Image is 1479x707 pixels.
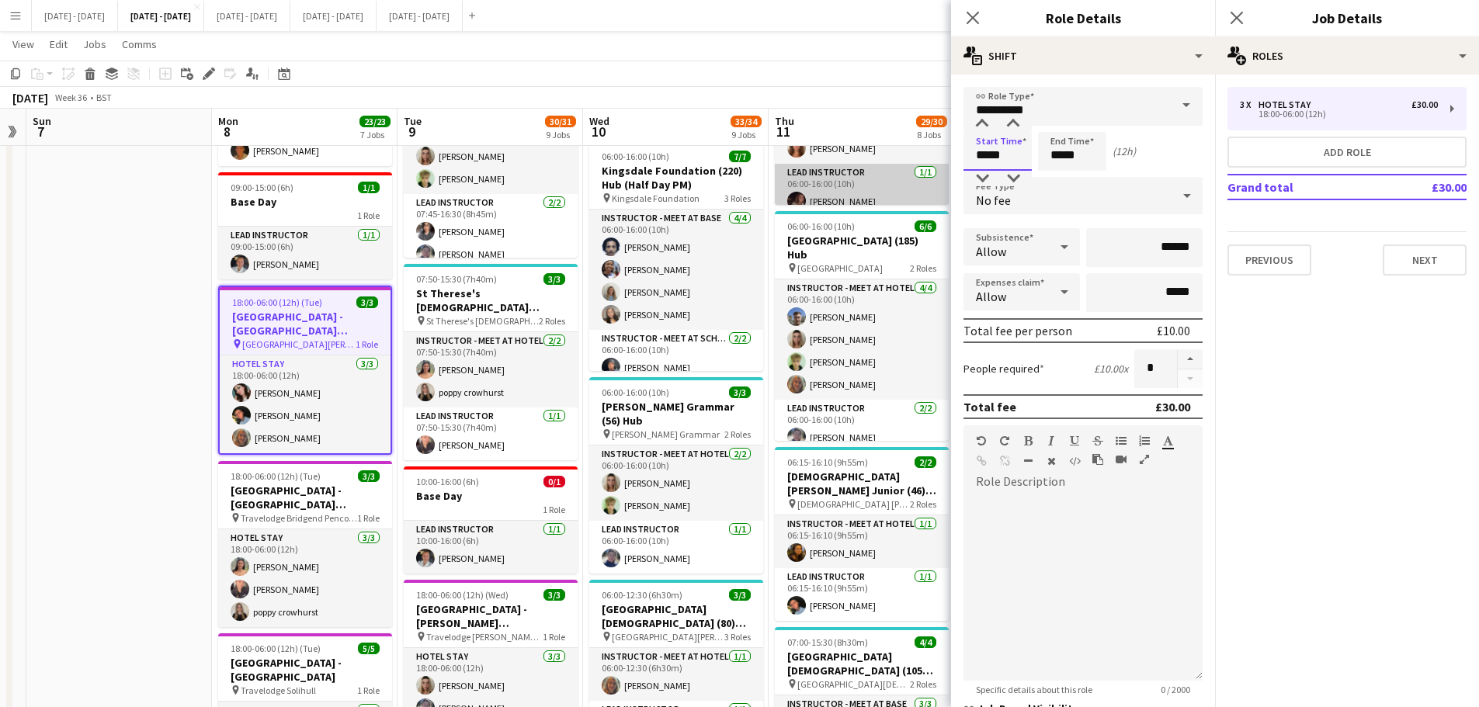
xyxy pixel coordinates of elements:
[775,279,949,400] app-card-role: Instructor - Meet at Hotel4/406:00-16:00 (10h)[PERSON_NAME][PERSON_NAME][PERSON_NAME][PERSON_NAME]
[51,92,90,103] span: Week 36
[775,164,949,217] app-card-role: Lead Instructor1/106:00-16:00 (10h)[PERSON_NAME]
[1113,144,1136,158] div: (12h)
[963,323,1072,338] div: Total fee per person
[32,1,118,31] button: [DATE] - [DATE]
[545,116,576,127] span: 30/31
[1383,244,1467,276] button: Next
[1383,175,1467,199] td: £30.00
[1411,99,1438,110] div: £30.00
[797,498,910,510] span: [DEMOGRAPHIC_DATA] [PERSON_NAME]
[539,315,565,327] span: 2 Roles
[724,192,751,204] span: 3 Roles
[951,8,1215,28] h3: Role Details
[775,470,949,497] h3: [DEMOGRAPHIC_DATA] [PERSON_NAME] Junior (46) Mission Possible
[963,684,1105,695] span: Specific details about this role
[83,37,106,51] span: Jobs
[775,447,949,621] app-job-card: 06:15-16:10 (9h55m)2/2[DEMOGRAPHIC_DATA] [PERSON_NAME] Junior (46) Mission Possible [DEMOGRAPHIC_...
[426,315,539,327] span: St Therese's [DEMOGRAPHIC_DATA] School
[357,210,380,221] span: 1 Role
[910,498,936,510] span: 2 Roles
[731,116,762,127] span: 33/34
[218,461,392,627] app-job-card: 18:00-06:00 (12h) (Tue)3/3[GEOGRAPHIC_DATA] - [GEOGRAPHIC_DATA][DEMOGRAPHIC_DATA] Travelodge Brid...
[50,37,68,51] span: Edit
[30,123,51,140] span: 7
[357,684,380,696] span: 1 Role
[1116,435,1127,447] button: Unordered List
[589,521,763,574] app-card-role: Lead Instructor1/106:00-16:00 (10h)[PERSON_NAME]
[1092,453,1103,466] button: Paste as plain text
[359,116,391,127] span: 23/23
[543,631,565,643] span: 1 Role
[218,656,392,684] h3: [GEOGRAPHIC_DATA] - [GEOGRAPHIC_DATA]
[1178,349,1203,369] button: Increase
[775,114,794,128] span: Thu
[231,643,321,654] span: 18:00-06:00 (12h) (Tue)
[589,377,763,574] app-job-card: 06:00-16:00 (10h)3/3[PERSON_NAME] Grammar (56) Hub [PERSON_NAME] Grammar2 RolesInstructor - Meet ...
[404,286,578,314] h3: St Therese's [DEMOGRAPHIC_DATA] School (90/90) Mission Possible (Split Day)
[357,512,380,524] span: 1 Role
[1215,8,1479,28] h3: Job Details
[976,192,1011,208] span: No fee
[1139,435,1150,447] button: Ordered List
[1094,362,1128,376] div: £10.00 x
[612,192,700,204] span: Kingsdale Foundation
[1022,435,1033,447] button: Bold
[916,116,947,127] span: 29/30
[910,678,936,690] span: 2 Roles
[787,456,868,468] span: 06:15-16:10 (9h55m)
[589,114,609,128] span: Wed
[220,355,391,453] app-card-role: Hotel Stay3/318:00-06:00 (12h)[PERSON_NAME][PERSON_NAME][PERSON_NAME]
[404,264,578,460] app-job-card: 07:50-15:30 (7h40m)3/3St Therese's [DEMOGRAPHIC_DATA] School (90/90) Mission Possible (Split Day)...
[231,182,293,193] span: 09:00-15:00 (6h)
[915,456,936,468] span: 2/2
[963,362,1044,376] label: People required
[976,435,987,447] button: Undo
[587,123,609,140] span: 10
[910,262,936,274] span: 2 Roles
[589,602,763,630] h3: [GEOGRAPHIC_DATA][DEMOGRAPHIC_DATA] (80) Hub (Half Day AM)
[1240,99,1259,110] div: 3 x
[1162,435,1173,447] button: Text Color
[1022,455,1033,467] button: Horizontal Line
[231,470,321,482] span: 18:00-06:00 (12h) (Tue)
[724,631,751,643] span: 3 Roles
[404,466,578,574] app-job-card: 10:00-16:00 (6h)0/1Base Day1 RoleLead Instructor1/110:00-16:00 (6h)[PERSON_NAME]
[797,678,910,690] span: [GEOGRAPHIC_DATA][DEMOGRAPHIC_DATA]
[416,476,479,487] span: 10:00-16:00 (6h)
[589,648,763,701] app-card-role: Instructor - Meet at Hotel1/106:00-12:30 (6h30m)[PERSON_NAME]
[999,435,1010,447] button: Redo
[602,151,669,162] span: 06:00-16:00 (10h)
[1227,137,1467,168] button: Add role
[43,34,74,54] a: Edit
[33,114,51,128] span: Sun
[951,37,1215,75] div: Shift
[241,684,316,696] span: Travelodge Solihull
[118,1,204,31] button: [DATE] - [DATE]
[358,643,380,654] span: 5/5
[917,129,946,140] div: 8 Jobs
[1227,175,1383,199] td: Grand total
[772,123,794,140] span: 11
[1046,455,1057,467] button: Clear Formatting
[612,428,720,440] span: [PERSON_NAME] Grammar
[404,602,578,630] h3: [GEOGRAPHIC_DATA] - [PERSON_NAME][GEOGRAPHIC_DATA]
[404,407,578,460] app-card-role: Lead Instructor1/107:50-15:30 (7h40m)[PERSON_NAME]
[404,489,578,503] h3: Base Day
[589,141,763,371] app-job-card: 06:00-16:00 (10h)7/7Kingsdale Foundation (220) Hub (Half Day PM) Kingsdale Foundation3 RolesInstr...
[602,589,682,601] span: 06:00-12:30 (6h30m)
[775,400,949,475] app-card-role: Lead Instructor2/206:00-16:00 (10h)[PERSON_NAME]
[1157,323,1190,338] div: £10.00
[1139,453,1150,466] button: Fullscreen
[377,1,463,31] button: [DATE] - [DATE]
[1259,99,1317,110] div: Hotel Stay
[216,123,238,140] span: 8
[775,211,949,441] app-job-card: 06:00-16:00 (10h)6/6[GEOGRAPHIC_DATA] (185) Hub [GEOGRAPHIC_DATA]2 RolesInstructor - Meet at Hote...
[218,529,392,627] app-card-role: Hotel Stay3/318:00-06:00 (12h)[PERSON_NAME][PERSON_NAME]poppy crowhurst
[1046,435,1057,447] button: Italic
[404,521,578,574] app-card-role: Lead Instructor1/110:00-16:00 (6h)[PERSON_NAME]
